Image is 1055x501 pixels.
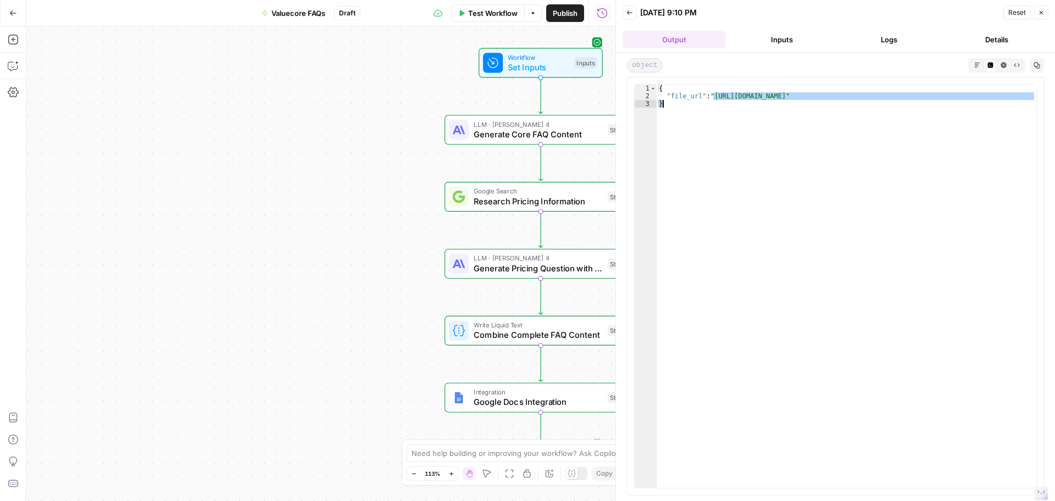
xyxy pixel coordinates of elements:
[445,115,637,144] div: LLM · [PERSON_NAME] 4Generate Core FAQ ContentStep 5
[508,61,569,74] span: Set Inputs
[608,191,631,202] div: Step 6
[623,31,726,48] button: Output
[539,77,543,113] g: Edge from start to step_5
[608,392,631,403] div: Step 9
[474,186,603,196] span: Google Search
[539,413,543,448] g: Edge from step_9 to end
[445,182,637,211] div: Google SearchResearch Pricing InformationStep 6
[838,31,941,48] button: Logs
[608,258,631,269] div: Step 7
[508,52,569,62] span: Workflow
[574,57,597,68] div: Inputs
[1008,8,1026,18] span: Reset
[339,8,356,18] span: Draft
[468,8,518,19] span: Test Workflow
[474,128,603,141] span: Generate Core FAQ Content
[650,85,656,92] span: Toggle code folding, rows 1 through 3
[445,48,637,77] div: WorkflowSet InputsInputs
[474,262,603,275] span: Generate Pricing Question with Citations
[474,253,603,263] span: LLM · [PERSON_NAME] 4
[608,124,631,135] div: Step 5
[474,320,603,330] span: Write Liquid Text
[635,100,657,108] div: 3
[255,4,332,22] button: Valuecore FAQs
[608,325,631,336] div: Step 8
[474,387,603,397] span: Integration
[474,329,603,341] span: Combine Complete FAQ Content
[539,144,543,180] g: Edge from step_5 to step_6
[445,316,637,346] div: Write Liquid TextCombine Complete FAQ ContentStep 8
[445,383,637,413] div: IntegrationGoogle Docs IntegrationStep 9
[474,195,603,208] span: Research Pricing Information
[596,469,613,478] span: Copy
[474,396,603,408] span: Google Docs Integration
[453,391,465,404] img: Instagram%20post%20-%201%201.png
[539,279,543,314] g: Edge from step_7 to step_8
[1003,5,1031,20] button: Reset
[271,8,325,19] span: Valuecore FAQs
[546,4,584,22] button: Publish
[445,249,637,279] div: LLM · [PERSON_NAME] 4Generate Pricing Question with CitationsStep 7
[425,469,440,478] span: 113%
[474,119,603,129] span: LLM · [PERSON_NAME] 4
[730,31,834,48] button: Inputs
[945,31,1048,48] button: Details
[627,58,663,73] span: object
[635,92,657,100] div: 2
[451,4,524,22] button: Test Workflow
[539,346,543,381] g: Edge from step_8 to step_9
[553,8,578,19] span: Publish
[635,85,657,92] div: 1
[539,211,543,247] g: Edge from step_6 to step_7
[592,466,617,481] button: Copy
